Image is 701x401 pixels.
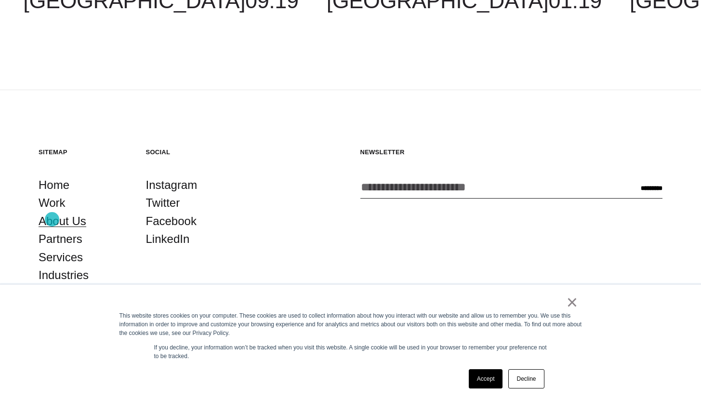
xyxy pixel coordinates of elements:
a: Instagram [146,176,198,194]
h5: Sitemap [39,148,127,156]
a: × [567,298,578,307]
div: This website stores cookies on your computer. These cookies are used to collect information about... [119,311,582,337]
a: About Us [39,212,86,230]
h5: Newsletter [360,148,663,156]
p: If you decline, your information won’t be tracked when you visit this website. A single cookie wi... [154,343,547,361]
a: Accept [469,369,503,388]
a: Industries [39,266,89,284]
a: Home [39,176,69,194]
a: Partners [39,230,82,248]
a: Work [39,194,66,212]
a: LinkedIn [146,230,190,248]
a: Twitter [146,194,180,212]
a: Decline [508,369,544,388]
h5: Social [146,148,234,156]
a: Facebook [146,212,197,230]
a: Services [39,248,83,267]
